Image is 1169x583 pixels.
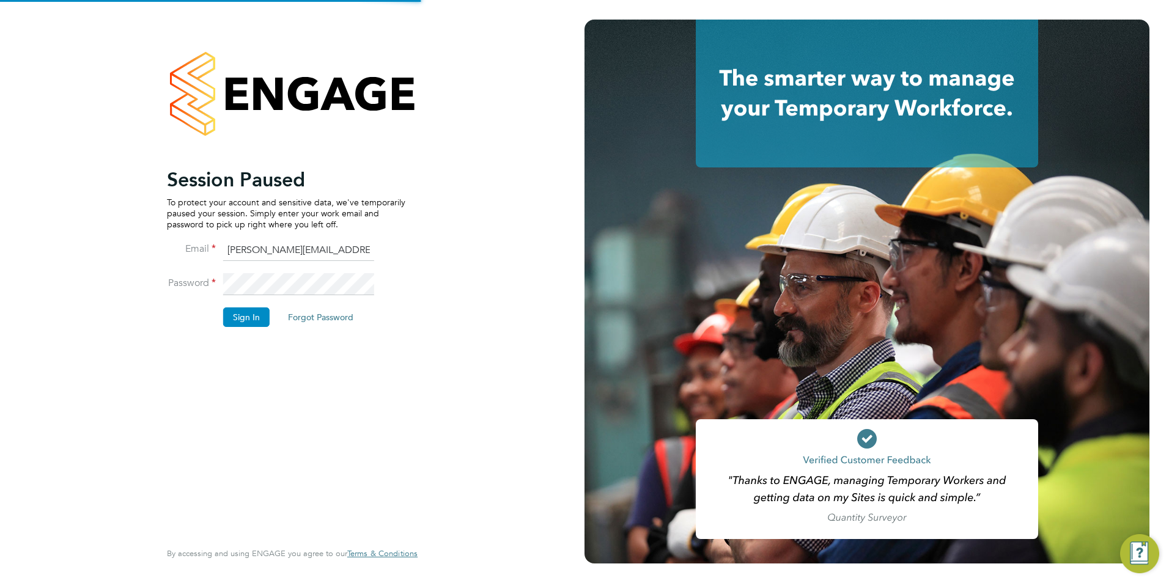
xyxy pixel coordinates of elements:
[223,307,270,327] button: Sign In
[278,307,363,327] button: Forgot Password
[223,240,374,262] input: Enter your work email...
[1120,534,1159,573] button: Engage Resource Center
[167,548,418,559] span: By accessing and using ENGAGE you agree to our
[167,167,405,192] h2: Session Paused
[167,243,216,255] label: Email
[167,197,405,230] p: To protect your account and sensitive data, we've temporarily paused your session. Simply enter y...
[347,549,418,559] a: Terms & Conditions
[167,277,216,290] label: Password
[347,548,418,559] span: Terms & Conditions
